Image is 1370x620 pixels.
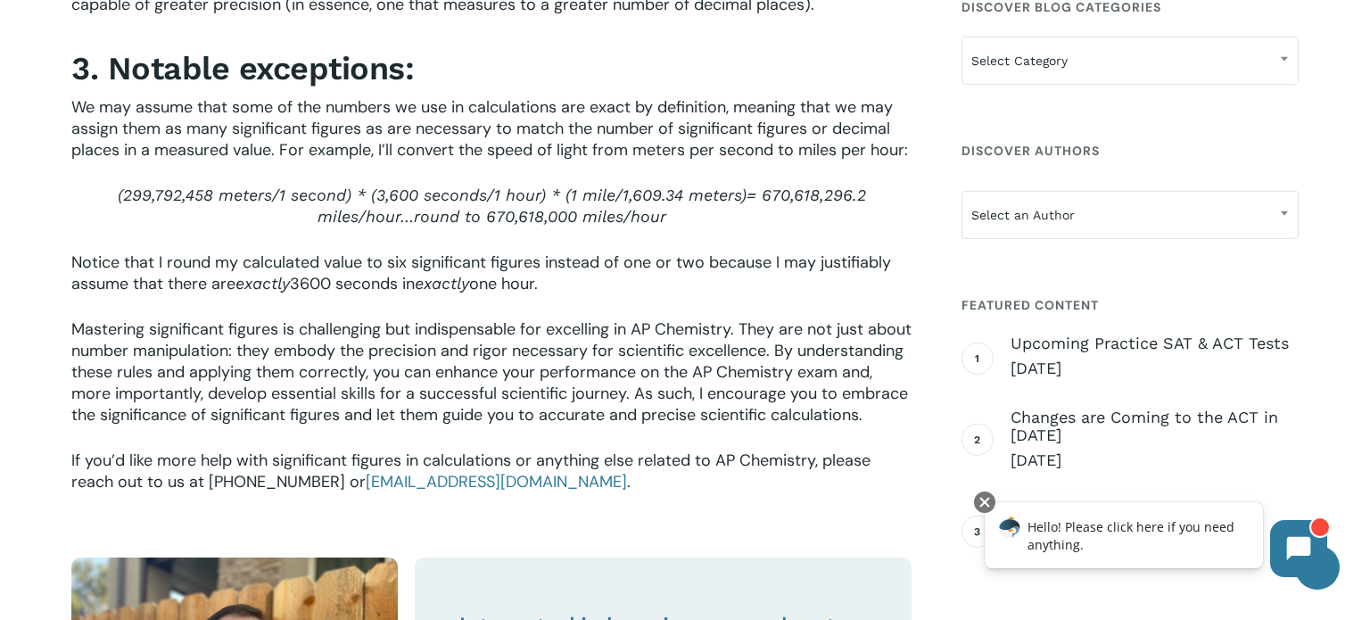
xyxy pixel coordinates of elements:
span: exactly [235,274,290,293]
iframe: Chatbot [966,488,1345,595]
span: Notice that I round my calculated value to six significant figures instead of one or two because ... [71,252,891,294]
span: 3600 seconds in [290,273,415,294]
span: 1 hour) * ( [494,186,571,204]
span: If you’d like more help with significant figures in calculations or anything else related to AP C... [71,450,871,492]
span: [DATE] [1011,358,1299,379]
h4: Discover Authors [961,135,1299,167]
span: Mastering significant figures is challenging but indispensable for excelling in AP Chemistry. The... [71,318,912,426]
a: [EMAIL_ADDRESS][DOMAIN_NAME] [366,471,627,492]
span: Select an Author [962,196,1298,234]
span: Upcoming Practice SAT & ACT Tests [1011,335,1299,352]
span: exactly [415,274,469,293]
span: Select Category [962,42,1298,79]
span: 1,609.34 meters) [623,186,747,204]
span: 3,600 seconds/ [376,186,494,204]
span: round to 670,618,000 miles/hour [414,207,666,226]
a: Changes are Coming to the ACT in [DATE] [DATE] [1011,409,1299,471]
span: We may assume that some of the numbers we use in calculations are exact by definition, meaning th... [71,96,908,161]
span: . [627,471,631,492]
h4: Featured Content [961,289,1299,321]
span: 1 mile/ [571,186,623,204]
strong: 3. Notable exceptions: [71,50,414,87]
span: one hour. [469,273,538,294]
span: Changes are Coming to the ACT in [DATE] [1011,409,1299,444]
span: [DATE] [1011,450,1299,471]
span: Select Category [961,37,1299,85]
span: (299,792,458 meters/ [118,186,279,204]
span: 1 second) * ( [279,186,376,204]
a: Upcoming Practice SAT & ACT Tests [DATE] [1011,335,1299,379]
span: Select an Author [961,191,1299,239]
